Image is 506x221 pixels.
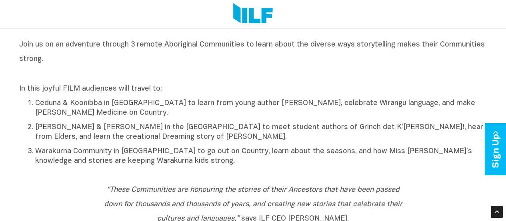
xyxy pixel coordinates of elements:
p: Ceduna & Koonibba in [GEOGRAPHIC_DATA] to learn from young author [PERSON_NAME], celebrate Wirang... [35,99,487,118]
p: In this joyful FILM audiences will travel to: [19,84,487,94]
img: Logo [233,3,273,25]
p: Warakurna Community in [GEOGRAPHIC_DATA] to go out on Country, learn about the seasons, and how M... [35,147,487,166]
div: Scroll Back to Top [491,206,503,218]
p: [PERSON_NAME] & [PERSON_NAME] in the [GEOGRAPHIC_DATA] to meet student authors of Grinch det K’[P... [35,123,487,142]
span: Join us on an adventure through 3 remote Aboriginal Communities to learn about the diverse ways s... [19,41,485,63]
